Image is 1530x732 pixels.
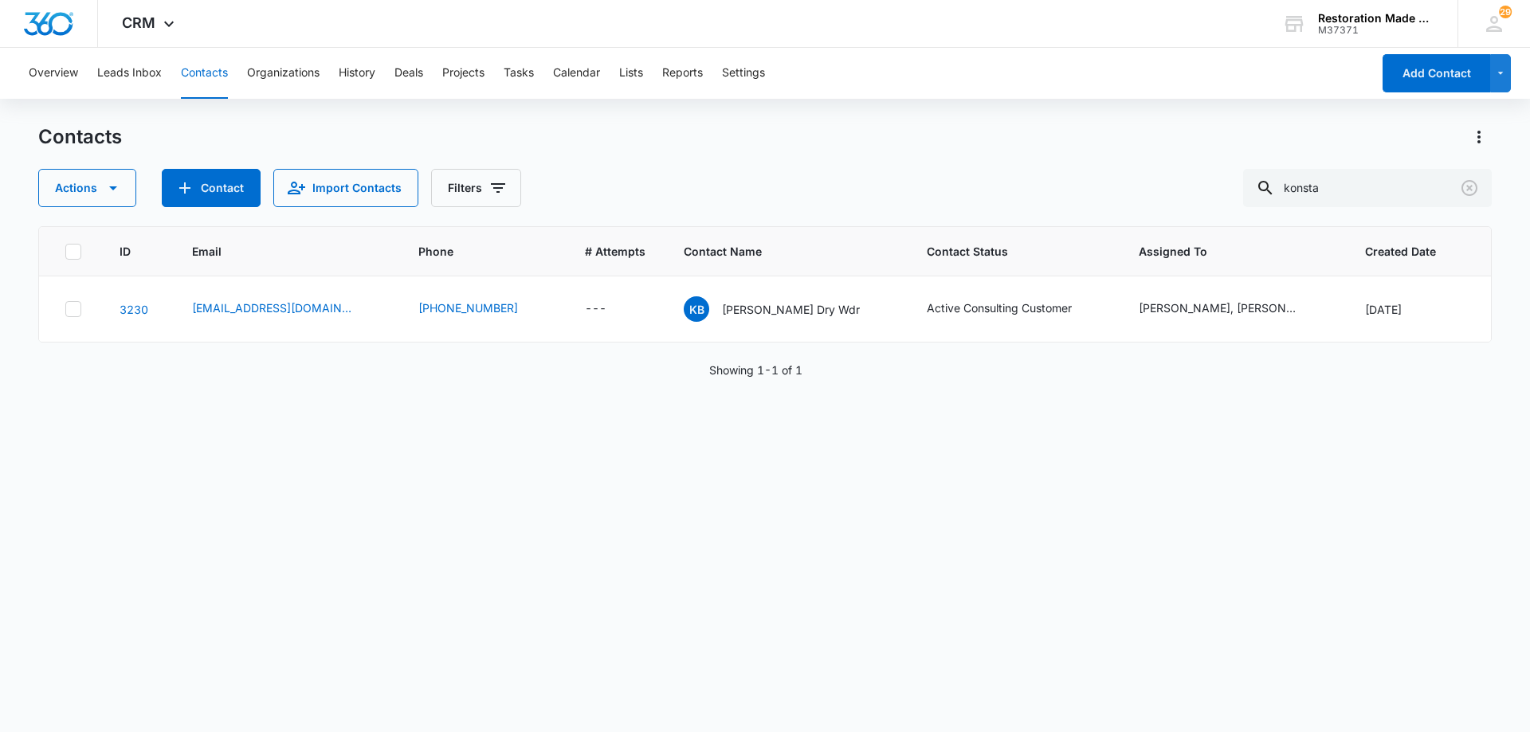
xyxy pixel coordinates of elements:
div: notifications count [1499,6,1512,18]
a: [PHONE_NUMBER] [418,299,518,316]
span: Assigned To [1139,243,1304,260]
button: Calendar [553,48,600,99]
div: Email - office@flooddrywdr.com - Select to Edit Field [192,299,380,319]
button: Actions [1466,124,1492,150]
button: Settings [722,48,765,99]
span: Contact Status [927,243,1077,260]
div: Active Consulting Customer [927,299,1072,316]
div: Assigned To - Gregg Sargent, Nate Cisney - Select to Edit Field [1139,299,1327,319]
button: Reports [662,48,703,99]
a: [EMAIL_ADDRESS][DOMAIN_NAME] [192,299,351,316]
div: Contact Status - Active Consulting Customer - Select to Edit Field [927,299,1100,319]
p: Showing 1-1 of 1 [709,362,802,378]
div: Phone - 6692121470 - Select to Edit Field [418,299,547,319]
span: Created Date [1365,243,1436,260]
button: Add Contact [162,169,261,207]
span: KB [684,296,709,322]
button: History [339,48,375,99]
div: account id [1318,25,1434,36]
button: Contacts [181,48,228,99]
button: Leads Inbox [97,48,162,99]
p: [PERSON_NAME] Dry Wdr [722,301,860,318]
button: Projects [442,48,484,99]
button: Lists [619,48,643,99]
button: Overview [29,48,78,99]
input: Search Contacts [1243,169,1492,207]
div: --- [585,299,606,319]
button: Tasks [504,48,534,99]
button: Actions [38,169,136,207]
button: Clear [1457,175,1482,201]
button: Import Contacts [273,169,418,207]
div: [DATE] [1365,301,1459,318]
span: CRM [122,14,155,31]
span: # Attempts [585,243,645,260]
span: Phone [418,243,524,260]
div: Contact Name - Konstantin Bychkov-Flood Dry Wdr - Select to Edit Field [684,296,889,322]
button: Deals [394,48,423,99]
div: [PERSON_NAME], [PERSON_NAME] [1139,299,1298,316]
div: account name [1318,12,1434,25]
h1: Contacts [38,125,122,149]
a: Navigate to contact details page for Konstantin Bychkov-Flood Dry Wdr [120,303,148,316]
span: Contact Name [684,243,865,260]
button: Add Contact [1383,54,1490,92]
button: Organizations [247,48,320,99]
button: Filters [431,169,521,207]
span: ID [120,243,131,260]
span: 29 [1499,6,1512,18]
span: Email [192,243,357,260]
div: # Attempts - - Select to Edit Field [585,299,635,319]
